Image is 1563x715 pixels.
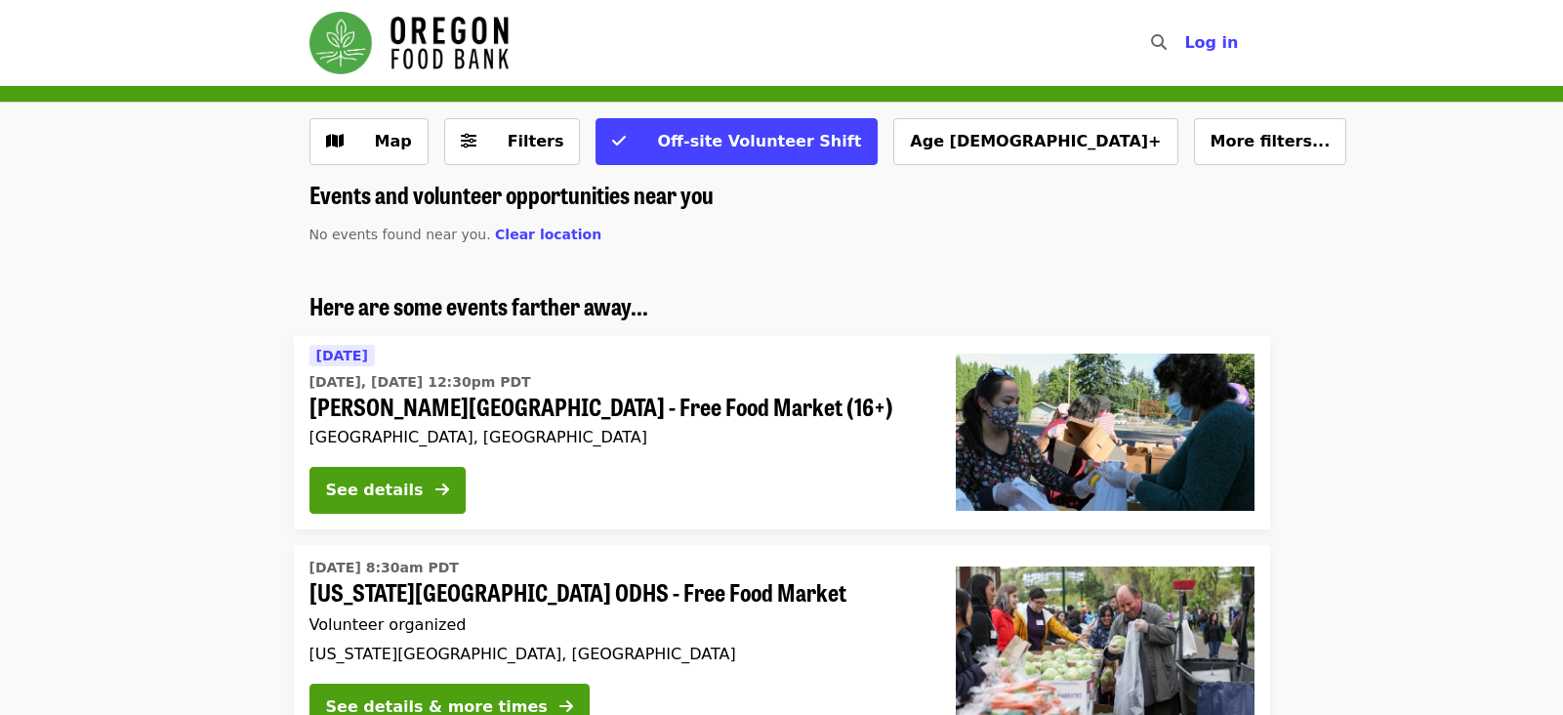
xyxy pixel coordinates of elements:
[316,348,368,363] span: [DATE]
[309,558,459,578] time: [DATE] 8:30am PDT
[1178,20,1194,66] input: Search
[461,132,476,150] i: sliders-h icon
[596,118,878,165] button: Off-site Volunteer Shift
[309,645,925,663] div: [US_STATE][GEOGRAPHIC_DATA], [GEOGRAPHIC_DATA]
[1151,33,1167,52] i: search icon
[294,336,1270,529] a: See details for "Merlo Station - Free Food Market (16+)"
[657,132,861,150] span: Off-site Volunteer Shift
[1194,118,1347,165] button: More filters...
[309,428,925,446] div: [GEOGRAPHIC_DATA], [GEOGRAPHIC_DATA]
[375,132,412,150] span: Map
[1184,33,1238,52] span: Log in
[309,288,648,322] span: Here are some events farther away...
[495,227,601,242] span: Clear location
[508,132,564,150] span: Filters
[309,177,714,211] span: Events and volunteer opportunities near you
[444,118,581,165] button: Filters (0 selected)
[326,132,344,150] i: map icon
[612,132,626,150] i: check icon
[309,372,531,393] time: [DATE], [DATE] 12:30pm PDT
[309,227,491,242] span: No events found near you.
[956,354,1255,510] img: Merlo Station - Free Food Market (16+) organized by Oregon Food Bank
[893,118,1177,165] button: Age [DEMOGRAPHIC_DATA]+
[309,578,925,607] span: [US_STATE][GEOGRAPHIC_DATA] ODHS - Free Food Market
[435,481,449,499] i: arrow-right icon
[309,118,429,165] button: Show map view
[1211,132,1331,150] span: More filters...
[326,479,424,502] div: See details
[309,615,467,634] span: Volunteer organized
[1169,23,1254,63] button: Log in
[309,12,509,74] img: Oregon Food Bank - Home
[309,393,925,421] span: [PERSON_NAME][GEOGRAPHIC_DATA] - Free Food Market (16+)
[309,467,466,514] button: See details
[495,225,601,245] button: Clear location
